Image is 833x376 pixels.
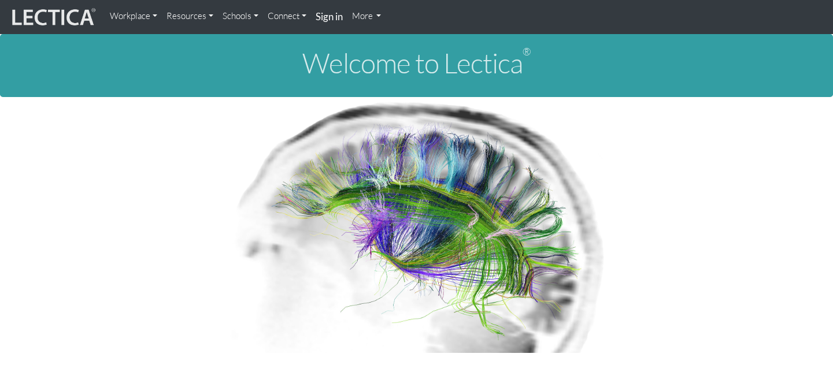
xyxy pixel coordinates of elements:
a: Resources [162,5,218,28]
a: Sign in [311,5,347,29]
sup: ® [523,45,531,58]
a: More [347,5,386,28]
a: Workplace [105,5,162,28]
img: Human Connectome Project Image [224,97,609,353]
img: lecticalive [9,6,96,28]
h1: Welcome to Lectica [9,48,824,79]
strong: Sign in [316,10,343,23]
a: Schools [218,5,263,28]
a: Connect [263,5,311,28]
